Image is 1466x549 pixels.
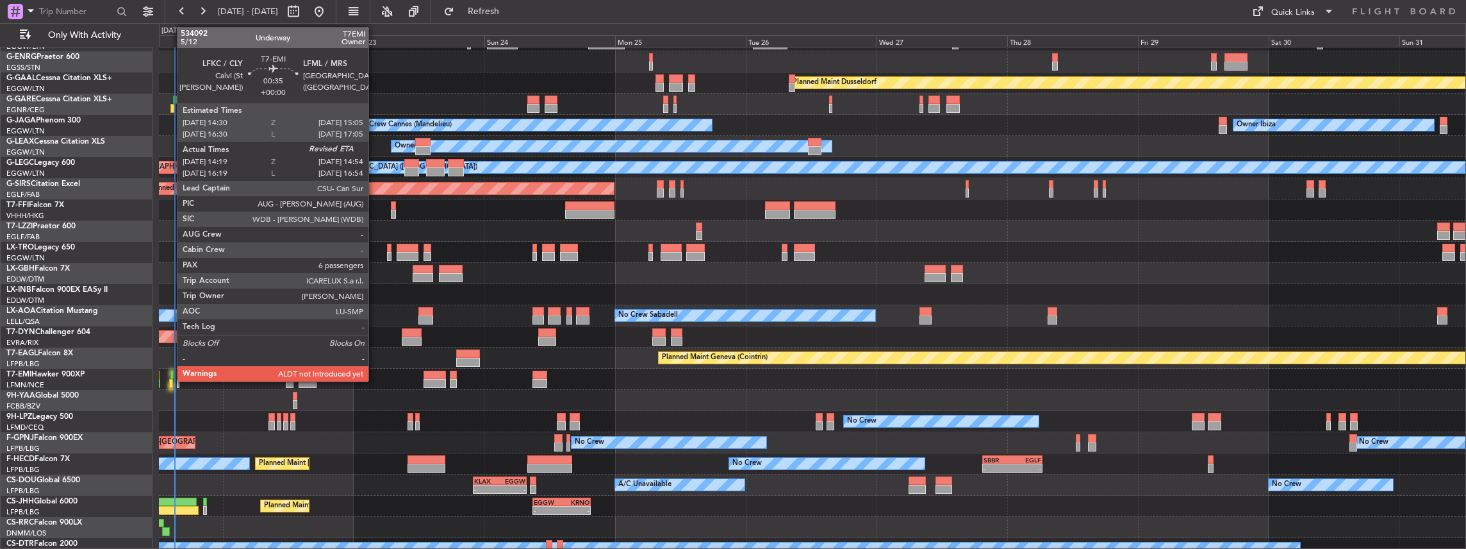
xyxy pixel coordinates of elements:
div: Sat 30 [1269,35,1399,47]
a: CS-RRCFalcon 900LX [6,519,82,527]
div: Unplanned Maint Oxford ([GEOGRAPHIC_DATA]) [139,179,300,198]
span: T7-FFI [6,201,29,209]
div: EGGW [534,498,562,506]
div: Wed 27 [877,35,1007,47]
a: T7-FFIFalcon 7X [6,201,64,209]
span: 9H-YAA [6,392,35,400]
a: LFPB/LBG [6,507,40,517]
span: CS-DOU [6,477,37,484]
div: Planned Maint [GEOGRAPHIC_DATA] ([GEOGRAPHIC_DATA]) [259,454,461,473]
input: Trip Number [39,2,113,21]
a: G-SIRSCitation Excel [6,180,80,188]
span: LX-INB [6,286,31,294]
div: - [1012,464,1041,472]
div: - [474,486,500,493]
div: Fri 22 [223,35,354,47]
span: T7-EAGL [6,350,38,357]
a: LFPB/LBG [6,359,40,369]
div: Sun 24 [484,35,615,47]
a: EGGW/LTN [6,126,45,136]
button: Quick Links [1246,1,1340,22]
div: No Crew Cannes (Mandelieu) [357,115,452,135]
span: G-GAAL [6,74,36,82]
span: Refresh [457,7,511,16]
a: LFMD/CEQ [6,423,44,432]
div: Thu 28 [1007,35,1138,47]
a: EGGW/LTN [6,253,45,263]
a: EDLW/DTM [6,274,44,284]
a: EGLF/FAB [6,232,40,242]
span: G-LEGC [6,159,34,167]
span: 9H-LPZ [6,413,32,421]
div: No Crew [732,454,762,473]
div: A/C Unavailable [GEOGRAPHIC_DATA] ([GEOGRAPHIC_DATA]) [269,158,477,177]
button: Only With Activity [14,25,139,46]
a: LELL/QSA [6,317,40,326]
a: F-GPNJFalcon 900EX [6,434,83,442]
span: G-ENRG [6,53,37,61]
a: CS-DOUGlobal 6500 [6,477,80,484]
a: LFPB/LBG [6,486,40,496]
a: CS-JHHGlobal 6000 [6,498,78,505]
div: Planned Maint [GEOGRAPHIC_DATA] ([GEOGRAPHIC_DATA]) [264,496,466,516]
a: T7-LZZIPraetor 600 [6,223,76,230]
a: LX-AOACitation Mustang [6,307,98,315]
a: LX-TROLegacy 650 [6,244,75,251]
a: LFMN/NCE [6,380,44,390]
div: Sat 23 [354,35,484,47]
a: 9H-LPZLegacy 500 [6,413,73,421]
div: - [984,464,1012,472]
span: LX-GBH [6,265,35,273]
a: EGSS/STN [6,63,40,72]
span: T7-EMI [6,371,31,378]
a: T7-EMIHawker 900XP [6,371,85,378]
a: G-GAALCessna Citation XLS+ [6,74,112,82]
div: Fri 29 [1138,35,1269,47]
div: Owner Ibiza [1237,115,1276,135]
div: - [500,486,525,493]
span: CS-DTR [6,540,34,548]
span: LX-AOA [6,307,36,315]
span: G-LEAX [6,138,34,146]
div: KRNO [562,498,590,506]
div: No Crew [1272,475,1301,494]
a: G-LEAXCessna Citation XLS [6,138,105,146]
div: No Crew [847,412,877,431]
div: Owner [395,137,416,156]
a: T7-EAGLFalcon 8X [6,350,73,357]
div: Mon 25 [615,35,746,47]
div: Quick Links [1271,6,1315,19]
a: DNMM/LOS [6,528,46,538]
div: Tue 26 [746,35,877,47]
a: VHHH/HKG [6,211,44,221]
span: G-SIRS [6,180,31,188]
a: LFPB/LBG [6,444,40,453]
a: EDLW/DTM [6,296,44,305]
div: No Crew [575,433,604,452]
a: EGNR/CEG [6,105,45,115]
a: LX-GBHFalcon 7X [6,265,70,273]
span: F-HECD [6,455,35,463]
span: G-GARE [6,96,36,103]
span: [DATE] - [DATE] [218,6,278,17]
a: EVRA/RIX [6,338,38,348]
div: A/C Unavailable [618,475,671,494]
span: CS-JHH [6,498,34,505]
div: SBBR [984,456,1012,464]
a: G-LEGCLegacy 600 [6,159,75,167]
div: KLAX [474,477,500,485]
span: T7-DYN [6,328,35,336]
span: G-JAGA [6,117,36,124]
div: EGLF [1012,456,1041,464]
a: EGGW/LTN [6,148,45,157]
a: F-HECDFalcon 7X [6,455,70,463]
a: T7-DYNChallenger 604 [6,328,90,336]
span: F-GPNJ [6,434,34,442]
span: T7-LZZI [6,223,33,230]
a: EGGW/LTN [6,169,45,178]
a: G-JAGAPhenom 300 [6,117,81,124]
a: LX-INBFalcon 900EX EASy II [6,286,108,294]
a: G-ENRGPraetor 600 [6,53,79,61]
div: [DATE] [161,26,183,37]
div: Planned Maint [GEOGRAPHIC_DATA] ([GEOGRAPHIC_DATA]) [270,242,472,262]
